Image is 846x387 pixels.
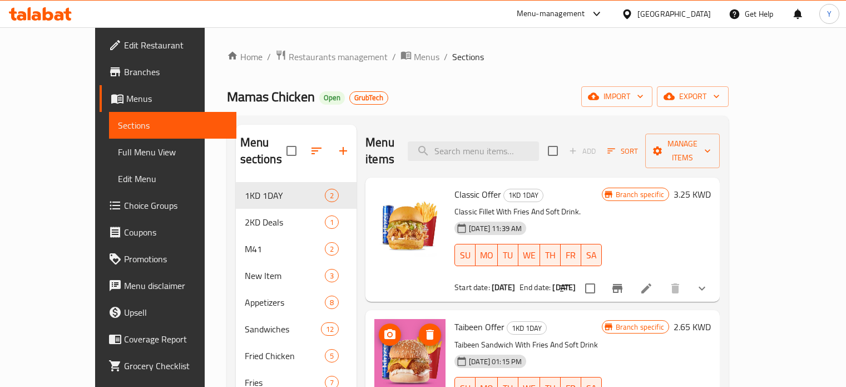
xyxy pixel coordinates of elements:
span: Taibeen Offer [454,319,504,335]
span: Add item [565,143,600,160]
div: items [325,215,339,229]
img: Classic Offer [374,187,446,258]
a: Edit Menu [109,165,236,192]
button: Sort [605,143,641,160]
span: Edit Restaurant [124,38,227,52]
nav: breadcrumb [227,50,729,64]
span: 3 [325,271,338,281]
button: TU [498,244,518,266]
div: New Item3 [236,262,357,289]
li: / [267,50,271,63]
span: Sort items [600,143,645,160]
div: 1KD 1DAY [503,189,543,202]
button: WE [518,244,540,266]
a: Edit Restaurant [100,32,236,58]
span: TU [502,247,514,263]
span: Edit Menu [118,172,227,185]
a: Full Menu View [109,139,236,165]
button: SA [581,244,602,266]
div: Fried Chicken5 [236,342,357,369]
span: Manage items [654,137,711,165]
span: 2KD Deals [245,215,325,229]
span: SU [459,247,471,263]
button: SU [454,244,476,266]
a: Grocery Checklist [100,352,236,379]
span: 2 [325,244,338,254]
div: [GEOGRAPHIC_DATA] [637,8,711,20]
span: Upsell [124,306,227,319]
div: Appetizers8 [236,289,357,316]
svg: Show Choices [695,282,709,295]
span: 8 [325,297,338,308]
div: Sandwiches12 [236,316,357,342]
span: TH [545,247,556,263]
span: Choice Groups [124,199,227,212]
button: MO [476,244,498,266]
span: export [666,90,720,104]
span: 1KD 1DAY [504,189,543,202]
button: import [581,86,652,107]
span: Select all sections [280,139,303,163]
span: 1KD 1DAY [245,189,325,202]
div: items [321,322,339,336]
button: FR [561,244,581,266]
a: Home [227,50,263,63]
button: Branch-specific-item [604,275,631,302]
span: Coverage Report [124,332,227,346]
span: Branch specific [611,322,669,332]
span: WE [523,247,536,263]
button: show more [689,275,715,302]
a: Coverage Report [100,326,236,352]
span: GrubTech [350,93,388,102]
span: Restaurants management [289,50,388,63]
span: Open [319,93,345,102]
button: TH [540,244,561,266]
div: items [325,269,339,282]
div: 2KD Deals1 [236,209,357,236]
div: M412 [236,236,357,262]
button: upload picture [379,324,401,346]
span: [DATE] 01:15 PM [464,356,526,367]
div: M41 [245,242,325,256]
li: / [444,50,448,63]
span: Menus [126,92,227,105]
span: Sort [607,145,638,158]
div: 1KD 1DAY2 [236,182,357,209]
a: Branches [100,58,236,85]
button: sort-choices [552,275,578,302]
span: Sandwiches [245,322,321,336]
button: delete [662,275,689,302]
span: Classic Offer [454,186,501,203]
span: Y [827,8,832,20]
span: New Item [245,269,325,282]
a: Menus [100,85,236,112]
span: Grocery Checklist [124,359,227,373]
span: 12 [321,324,338,335]
a: Menus [400,50,439,64]
a: Menu disclaimer [100,272,236,299]
button: Manage items [645,134,720,168]
span: Select section [541,139,565,163]
a: Edit menu item [640,282,653,295]
h2: Menu items [365,134,394,168]
span: End date: [520,280,551,295]
h6: 2.65 KWD [674,319,711,335]
span: Sections [118,119,227,132]
div: Appetizers [245,296,325,309]
li: / [392,50,396,63]
span: [DATE] 11:39 AM [464,223,526,234]
span: 1KD 1DAY [507,322,546,335]
span: 2 [325,190,338,201]
h6: 3.25 KWD [674,187,711,202]
span: Mamas Chicken [227,84,315,109]
a: Coupons [100,219,236,246]
div: Fried Chicken [245,349,325,362]
span: import [590,90,644,104]
div: Open [319,91,345,105]
a: Choice Groups [100,192,236,219]
span: Branch specific [611,189,669,200]
button: export [657,86,729,107]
